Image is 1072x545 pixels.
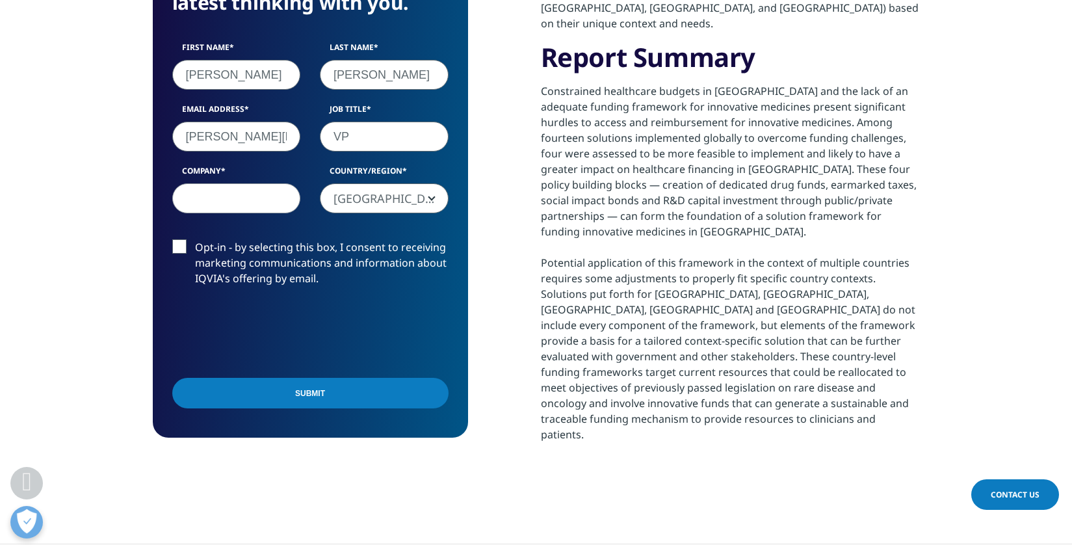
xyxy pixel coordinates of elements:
span: Contact Us [991,489,1039,500]
label: Country/Region [320,165,449,183]
input: Submit [172,378,449,408]
label: Last Name [320,42,449,60]
label: First Name [172,42,301,60]
label: Job Title [320,103,449,122]
label: Company [172,165,301,183]
a: Contact Us [971,479,1059,510]
button: Open Preferences [10,506,43,538]
label: Opt-in - by selecting this box, I consent to receiving marketing communications and information a... [172,239,449,293]
h3: Report Summary [541,41,920,83]
span: United States [320,184,448,214]
iframe: reCAPTCHA [172,307,370,358]
p: Constrained healthcare budgets in [GEOGRAPHIC_DATA] and the lack of an adequate funding framework... [541,83,920,452]
label: Email Address [172,103,301,122]
span: United States [320,183,449,213]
